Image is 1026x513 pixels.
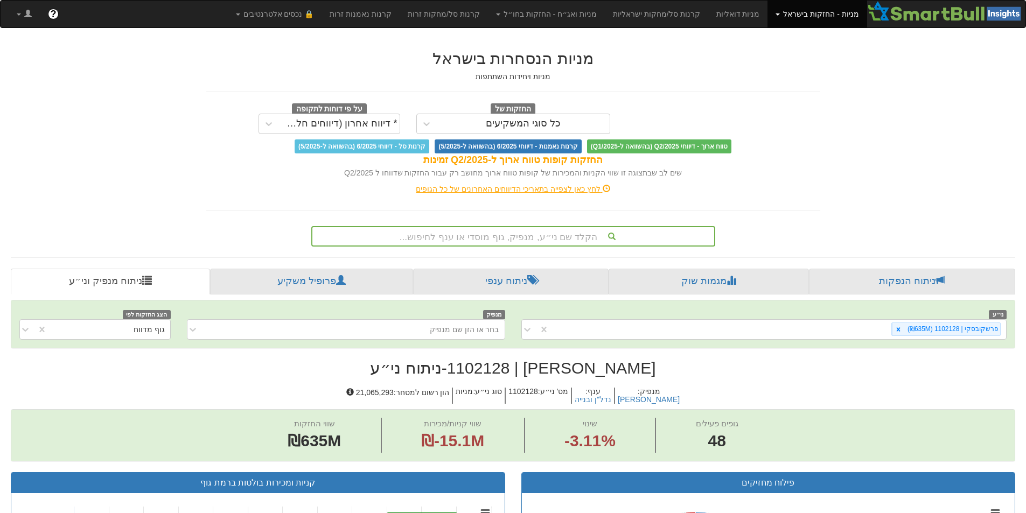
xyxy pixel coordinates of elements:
button: נדל"ן ובנייה [575,396,611,404]
a: ניתוח מנפיק וני״ע [11,269,210,294]
span: 48 [696,430,738,453]
span: מנפיק [483,310,505,319]
a: ? [40,1,67,27]
a: קרנות נאמנות זרות [322,1,400,27]
h3: קניות ומכירות בולטות ברמת גוף [19,478,497,488]
span: ₪-15.1M [421,432,484,449]
span: -3.11% [564,430,616,453]
span: שווי החזקות [294,419,335,428]
span: טווח ארוך - דיווחי Q2/2025 (בהשוואה ל-Q1/2025) [587,139,731,153]
a: קרנות סל/מחקות ישראליות [605,1,708,27]
a: פרופיל משקיע [210,269,413,294]
div: החזקות קופות טווח ארוך ל-Q2/2025 זמינות [206,153,820,167]
span: ני״ע [989,310,1007,319]
div: כל סוגי המשקיעים [486,118,561,129]
div: הקלד שם ני״ע, מנפיק, גוף מוסדי או ענף לחיפוש... [312,227,714,245]
h5: סוג ני״ע : מניות [452,388,505,404]
h5: ענף : [571,388,614,404]
span: על פי דוחות לתקופה [292,103,367,115]
div: * דיווח אחרון (דיווחים חלקיים) [281,118,397,129]
span: שווי קניות/מכירות [424,419,481,428]
div: בחר או הזן שם מנפיק [430,324,499,335]
a: מניות דואליות [708,1,768,27]
div: לחץ כאן לצפייה בתאריכי הדיווחים האחרונים של כל הגופים [198,184,828,194]
div: שים לב שבתצוגה זו שווי הקניות והמכירות של קופות טווח ארוך מחושב רק עבור החזקות שדווחו ל Q2/2025 [206,167,820,178]
span: שינוי [583,419,597,428]
h3: פילוח מחזיקים [530,478,1007,488]
h2: [PERSON_NAME] | 1102128 - ניתוח ני״ע [11,359,1015,377]
div: גוף מדווח [134,324,165,335]
a: מגמות שוק [609,269,808,294]
span: גופים פעילים [696,419,738,428]
h5: מנפיק : [614,388,682,404]
span: הצג החזקות לפי [123,310,170,319]
span: ₪635M [288,432,341,449]
a: 🔒 נכסים אלטרנטיבים [228,1,322,27]
span: קרנות סל - דיווחי 6/2025 (בהשוואה ל-5/2025) [295,139,429,153]
img: Smartbull [867,1,1025,22]
h5: הון רשום למסחר : 21,065,293 [344,388,452,404]
span: קרנות נאמנות - דיווחי 6/2025 (בהשוואה ל-5/2025) [435,139,581,153]
span: ? [50,9,56,19]
a: מניות - החזקות בישראל [767,1,867,27]
h5: מס' ני״ע : 1102128 [505,388,571,404]
span: החזקות של [491,103,536,115]
a: מניות ואג״ח - החזקות בחו״ל [488,1,605,27]
button: [PERSON_NAME] [618,396,680,404]
h2: מניות הנסחרות בישראל [206,50,820,67]
h5: מניות ויחידות השתתפות [206,73,820,81]
a: ניתוח הנפקות [809,269,1015,294]
a: קרנות סל/מחקות זרות [400,1,488,27]
div: פרשקובסקי | 1102128 (₪635M) [904,323,1000,335]
a: ניתוח ענפי [413,269,609,294]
